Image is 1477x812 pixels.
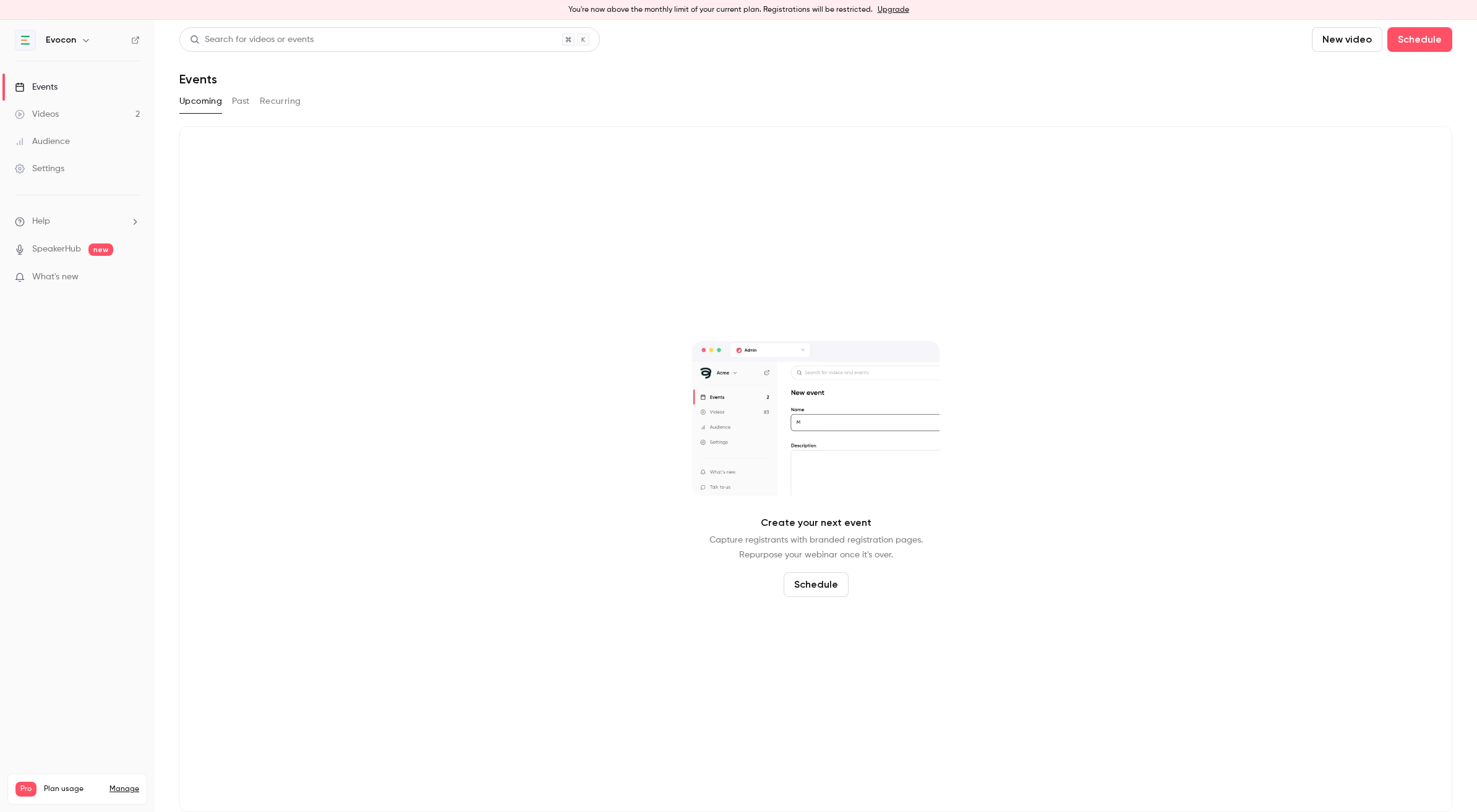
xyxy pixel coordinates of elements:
[179,72,217,87] h1: Events
[784,572,849,597] button: Schedule
[260,91,301,111] button: Recurring
[32,215,50,228] span: Help
[15,81,58,93] div: Events
[232,91,250,111] button: Past
[15,782,36,797] span: Pro
[46,34,76,46] h6: Evocon
[709,533,923,562] p: Capture registrants with branded registration pages. Repurpose your webinar once it's over.
[32,243,81,256] a: SpeakerHub
[15,30,35,50] img: Evocon
[15,163,64,175] div: Settings
[1312,27,1382,52] button: New video
[190,33,314,46] div: Search for videos or events
[761,515,871,530] p: Create your next event
[125,272,140,283] iframe: Noticeable Trigger
[109,784,139,794] a: Manage
[15,135,70,148] div: Audience
[179,91,222,111] button: Upcoming
[44,784,102,794] span: Plan usage
[15,215,140,228] li: help-dropdown-opener
[15,108,59,121] div: Videos
[88,243,113,256] span: new
[32,271,79,284] span: What's new
[1387,27,1452,52] button: Schedule
[878,5,909,15] a: Upgrade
